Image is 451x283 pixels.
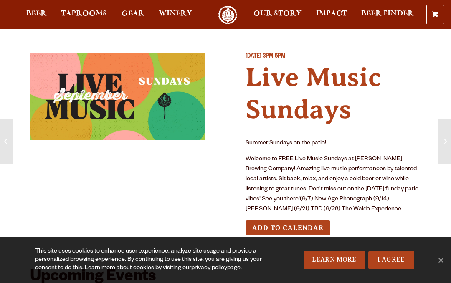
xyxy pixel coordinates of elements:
[191,265,227,272] a: privacy policy
[21,5,52,24] a: Beer
[246,154,421,215] p: Welcome to FREE Live Music Sundays at [PERSON_NAME] Brewing Company! Amazing live music performan...
[212,5,243,24] a: Odell Home
[356,5,419,24] a: Beer Finder
[248,5,307,24] a: Our Story
[246,53,261,60] span: [DATE]
[246,61,421,126] h4: Live Music Sundays
[436,256,445,264] span: No
[361,10,414,17] span: Beer Finder
[153,5,198,24] a: Winery
[159,10,192,17] span: Winery
[263,53,285,60] span: 3PM-5PM
[311,5,352,24] a: Impact
[116,5,150,24] a: Gear
[316,10,347,17] span: Impact
[246,220,330,236] button: Add to Calendar
[368,251,414,269] a: I Agree
[56,5,112,24] a: Taprooms
[304,251,365,269] a: Learn More
[122,10,144,17] span: Gear
[35,248,281,273] div: This site uses cookies to enhance user experience, analyze site usage and provide a personalized ...
[61,10,107,17] span: Taprooms
[26,10,47,17] span: Beer
[246,139,421,149] p: Summer Sundays on the patio!
[253,10,302,17] span: Our Story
